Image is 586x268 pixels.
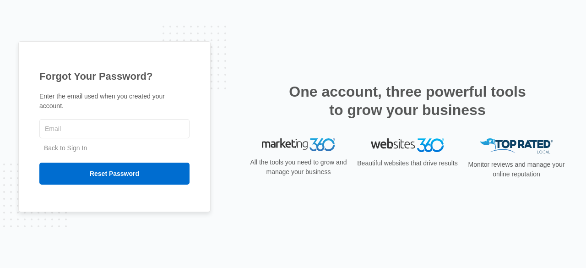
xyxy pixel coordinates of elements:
h1: Forgot Your Password? [39,69,190,84]
h2: One account, three powerful tools to grow your business [286,82,529,119]
img: Marketing 360 [262,138,335,151]
p: Monitor reviews and manage your online reputation [465,160,568,179]
p: Beautiful websites that drive results [356,159,459,168]
p: All the tools you need to grow and manage your business [247,158,350,177]
img: Websites 360 [371,138,444,152]
img: Top Rated Local [480,138,553,153]
a: Back to Sign In [44,144,87,152]
input: Reset Password [39,163,190,185]
p: Enter the email used when you created your account. [39,92,190,111]
input: Email [39,119,190,138]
